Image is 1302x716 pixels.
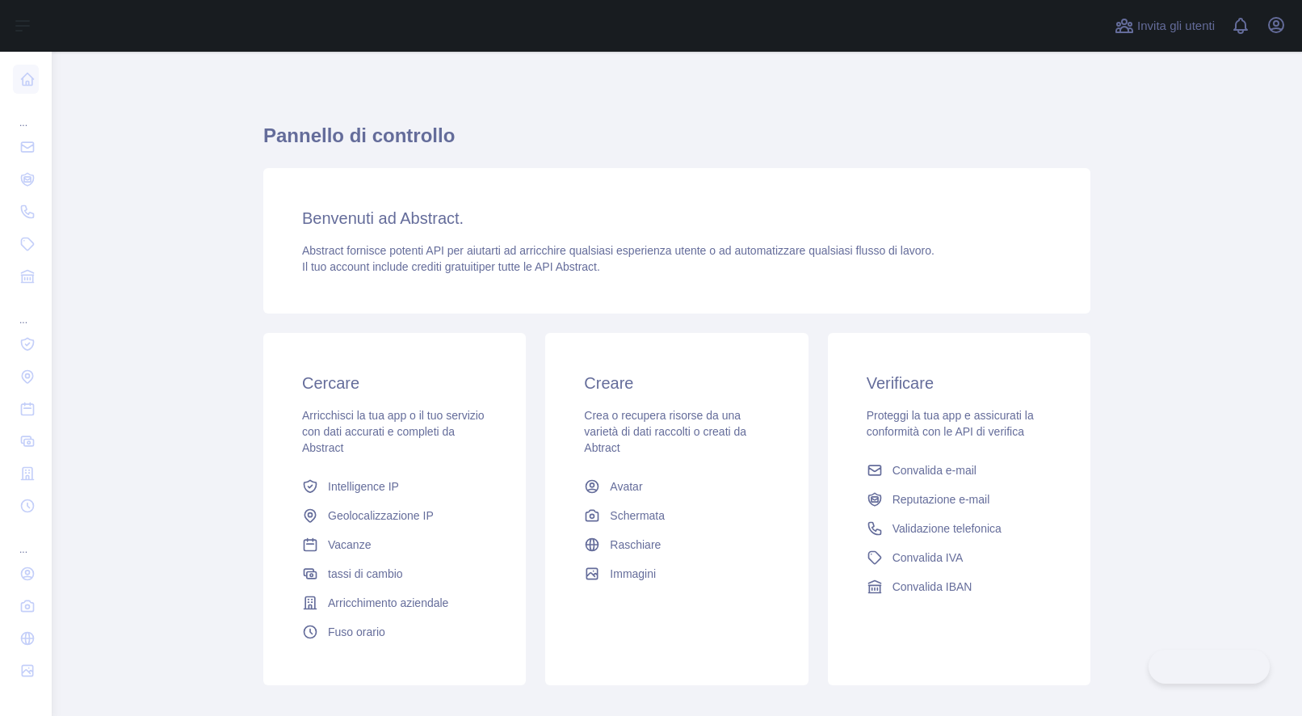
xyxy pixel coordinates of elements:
[577,530,775,559] a: Raschiare
[860,543,1058,572] a: Convalida IVA
[892,493,990,506] font: Reputazione e-mail
[296,617,493,647] a: Fuso orario
[892,464,976,477] font: Convalida e-mail
[1149,650,1270,684] iframe: Toggle Customer Support
[296,501,493,530] a: Geolocalizzazione IP
[892,551,964,564] font: Convalida IVA
[296,588,493,617] a: Arricchimento aziendale
[577,472,775,501] a: Avatar
[584,409,746,454] font: Crea o recupera risorse da una varietà di dati raccolti o creati da Abtract
[296,472,493,501] a: Intelligence IP
[302,209,464,227] font: Benvenuti ad Abstract.
[610,480,642,493] font: Avatar
[411,260,478,273] font: crediti gratuiti
[860,456,1058,485] a: Convalida e-mail
[328,625,385,638] font: Fuso orario
[577,559,775,588] a: Immagini
[302,260,409,273] font: Il tuo account include
[867,374,934,392] font: Verificare
[892,580,972,593] font: Convalida IBAN
[263,124,455,146] font: Pannello di controllo
[584,374,633,392] font: Creare
[610,509,665,522] font: Schermata
[19,314,27,326] font: ...
[296,559,493,588] a: tassi di cambio
[1137,19,1215,32] font: Invita gli utenti
[860,514,1058,543] a: Validazione telefonica
[296,530,493,559] a: Vacanze
[19,117,27,128] font: ...
[328,480,399,493] font: Intelligence IP
[892,522,1002,535] font: Validazione telefonica
[479,260,600,273] font: per tutte le API Abstract.
[19,544,27,555] font: ...
[302,374,359,392] font: Cercare
[577,501,775,530] a: Schermata
[328,567,403,580] font: tassi di cambio
[610,567,656,580] font: Immagini
[860,572,1058,601] a: Convalida IBAN
[328,509,434,522] font: Geolocalizzazione IP
[860,485,1058,514] a: Reputazione e-mail
[328,538,371,551] font: Vacanze
[302,409,485,454] font: Arricchisci la tua app o il tuo servizio con dati accurati e completi da Abstract
[1111,13,1218,39] button: Invita gli utenti
[328,596,448,609] font: Arricchimento aziendale
[302,244,934,257] font: Abstract fornisce potenti API per aiutarti ad arricchire qualsiasi esperienza utente o ad automat...
[610,538,661,551] font: Raschiare
[867,409,1034,438] font: Proteggi la tua app e assicurati la conformità con le API di verifica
